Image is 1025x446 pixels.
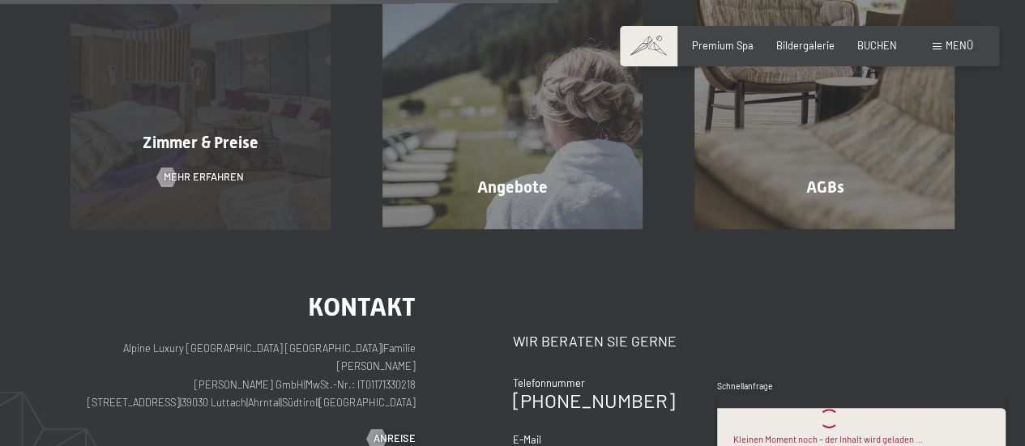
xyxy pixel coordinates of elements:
[477,177,548,197] span: Angebote
[733,433,923,446] div: Kleinen Moment noch – der Inhalt wird geladen …
[280,396,282,409] span: |
[180,396,182,409] span: |
[318,396,319,409] span: |
[857,39,897,52] a: BUCHEN
[513,433,541,446] span: E-Mail
[304,378,305,391] span: |
[246,396,248,409] span: |
[717,381,773,391] span: Schnellanfrage
[164,170,244,185] span: Mehr erfahren
[143,133,258,152] span: Zimmer & Preise
[308,291,416,322] span: Kontakt
[70,339,416,412] p: Alpine Luxury [GEOGRAPHIC_DATA] [GEOGRAPHIC_DATA] Familie [PERSON_NAME] [PERSON_NAME] GmbH MwSt.-...
[692,39,754,52] a: Premium Spa
[513,389,675,412] a: [PHONE_NUMBER]
[367,431,416,446] a: Anreise
[776,39,835,52] a: Bildergalerie
[374,431,416,446] span: Anreise
[513,376,585,389] span: Telefonnummer
[946,39,973,52] span: Menü
[805,177,843,197] span: AGBs
[513,332,677,350] span: Wir beraten Sie gerne
[382,342,383,355] span: |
